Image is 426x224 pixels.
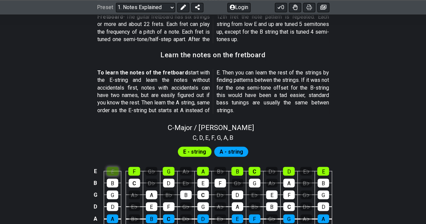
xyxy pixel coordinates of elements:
div: B [180,190,192,199]
span: C [193,133,197,142]
div: F [215,179,226,187]
div: A [318,214,329,223]
span: F [211,133,215,142]
span: First enable full edit mode to edit [183,147,206,157]
div: F [128,167,140,175]
div: G [163,167,174,175]
div: B♭ [129,214,140,223]
strong: To learn the notes of the fretboard [97,69,188,75]
div: G [318,190,329,199]
div: B♭ [163,190,174,199]
h3: Learn the notes on the fretboard [161,51,265,59]
div: E♭ [129,202,140,211]
div: A♭ [215,202,226,211]
div: D♭ [215,190,226,199]
div: G [197,202,209,211]
div: F [283,190,295,199]
div: D [232,190,243,199]
span: D [199,133,203,142]
td: B [91,177,99,189]
div: B [146,214,157,223]
div: B [231,167,243,175]
div: A [232,202,243,211]
select: Preset [116,3,175,12]
span: First enable full edit mode to edit [219,147,243,157]
span: B [230,133,233,142]
div: B♭ [249,202,260,211]
div: A [283,179,295,187]
div: A [197,167,209,175]
span: , [215,133,217,142]
div: E [146,202,157,211]
div: B♭ [300,179,312,187]
div: E♭ [180,179,192,187]
div: B [107,179,118,187]
div: A [107,214,118,223]
span: , [203,133,206,142]
div: E♭ [300,167,312,175]
div: A♭ [300,214,312,223]
div: D♭ [146,179,157,187]
div: D [197,214,209,223]
button: Share Preset [191,3,203,12]
button: Login [227,3,251,12]
div: D [107,202,118,211]
div: C [249,167,260,175]
div: A♭ [266,179,277,187]
td: D [91,200,99,213]
span: , [227,133,230,142]
button: Toggle Dexterity for all fretkits [289,3,301,12]
td: E [91,165,99,177]
span: , [221,133,224,142]
button: 0 [275,3,287,12]
div: B♭ [214,167,226,175]
span: A [224,133,227,142]
div: A♭ [180,167,192,175]
div: G [249,179,260,187]
div: A [146,190,157,199]
div: D♭ [180,214,192,223]
span: C - Major / [PERSON_NAME] [168,123,254,131]
div: C [129,179,140,187]
td: G [91,189,99,200]
div: B [266,202,277,211]
div: B [318,179,329,187]
div: E [197,179,209,187]
button: Create image [317,3,329,12]
div: G [107,190,118,199]
section: Scale pitch classes [190,131,236,142]
span: , [209,133,211,142]
p: - The guitar fretboard has six strings or more and about 22 frets. Each fret can play the frequen... [97,13,329,43]
div: E [317,167,329,175]
div: G♭ [300,190,312,199]
div: G♭ [180,202,192,211]
div: G♭ [232,179,243,187]
p: start with the E-string and learn the notes without accidentals first, notes with accidentals can... [97,69,329,114]
div: F [249,214,260,223]
div: G♭ [266,214,277,223]
div: E [266,190,277,199]
span: Preset [97,4,113,11]
span: , [197,133,199,142]
span: E [205,133,209,142]
div: A♭ [129,190,140,199]
div: E [107,167,119,175]
div: D [283,167,295,175]
div: E♭ [249,190,260,199]
strong: Fretboard [97,13,123,20]
div: E [232,214,243,223]
div: D [318,202,329,211]
div: G [283,214,295,223]
div: C [197,190,209,199]
div: F [163,202,174,211]
span: G [217,133,221,142]
button: Print [303,3,315,12]
div: C [163,214,174,223]
button: Edit Preset [177,3,189,12]
div: D♭ [300,202,312,211]
div: G♭ [145,167,157,175]
div: D♭ [266,167,277,175]
div: D [163,179,174,187]
div: C [283,202,295,211]
div: E♭ [215,214,226,223]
